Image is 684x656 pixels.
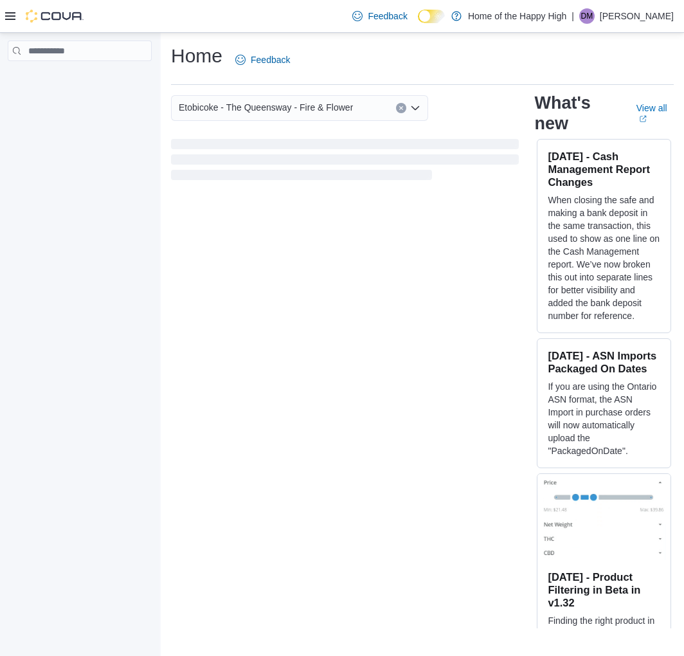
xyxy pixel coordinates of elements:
[368,10,407,23] span: Feedback
[230,47,295,73] a: Feedback
[26,10,84,23] img: Cova
[548,570,660,609] h3: [DATE] - Product Filtering in Beta in v1.32
[548,349,660,375] h3: [DATE] - ASN Imports Packaged On Dates
[579,8,595,24] div: Davide Medina
[8,64,152,95] nav: Complex example
[581,8,593,24] span: DM
[571,8,574,24] p: |
[418,10,445,23] input: Dark Mode
[636,103,674,123] a: View allExternal link
[410,103,420,113] button: Open list of options
[548,150,660,188] h3: [DATE] - Cash Management Report Changes
[396,103,406,113] button: Clear input
[548,380,660,457] p: If you are using the Ontario ASN format, the ASN Import in purchase orders will now automatically...
[639,115,647,123] svg: External link
[347,3,412,29] a: Feedback
[179,100,353,115] span: Etobicoke - The Queensway - Fire & Flower
[468,8,566,24] p: Home of the Happy High
[600,8,674,24] p: [PERSON_NAME]
[548,194,660,322] p: When closing the safe and making a bank deposit in the same transaction, this used to show as one...
[251,53,290,66] span: Feedback
[534,93,620,134] h2: What's new
[171,43,222,69] h1: Home
[171,141,519,183] span: Loading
